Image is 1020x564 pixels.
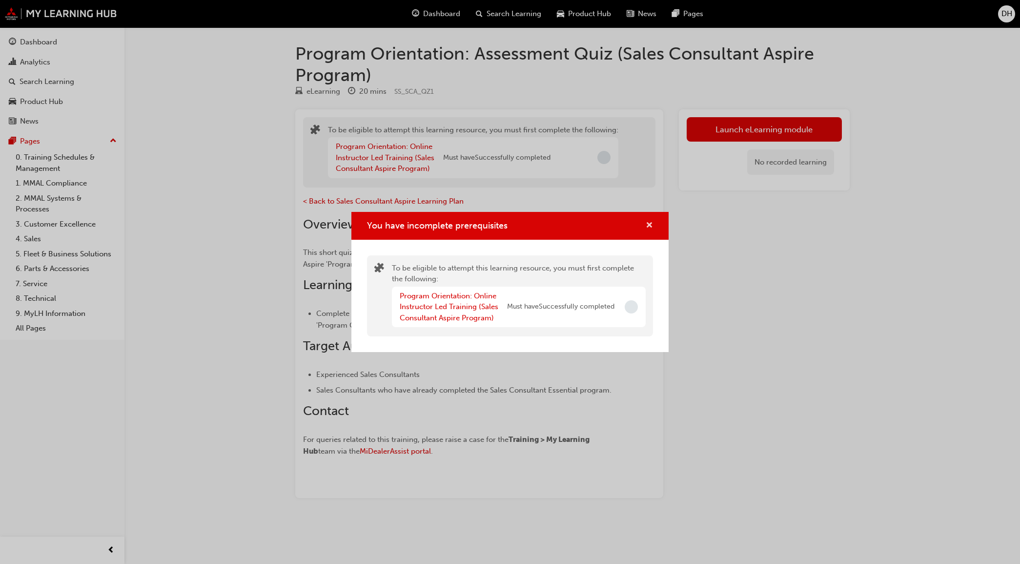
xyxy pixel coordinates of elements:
[507,301,614,313] span: Must have Successfully completed
[374,264,384,275] span: puzzle-icon
[367,220,508,231] span: You have incomplete prerequisites
[646,220,653,232] button: cross-icon
[351,212,669,352] div: You have incomplete prerequisites
[400,292,498,322] a: Program Orientation: Online Instructor Led Training (Sales Consultant Aspire Program)
[392,263,646,330] div: To be eligible to attempt this learning resource, you must first complete the following:
[625,300,638,313] span: Incomplete
[646,222,653,230] span: cross-icon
